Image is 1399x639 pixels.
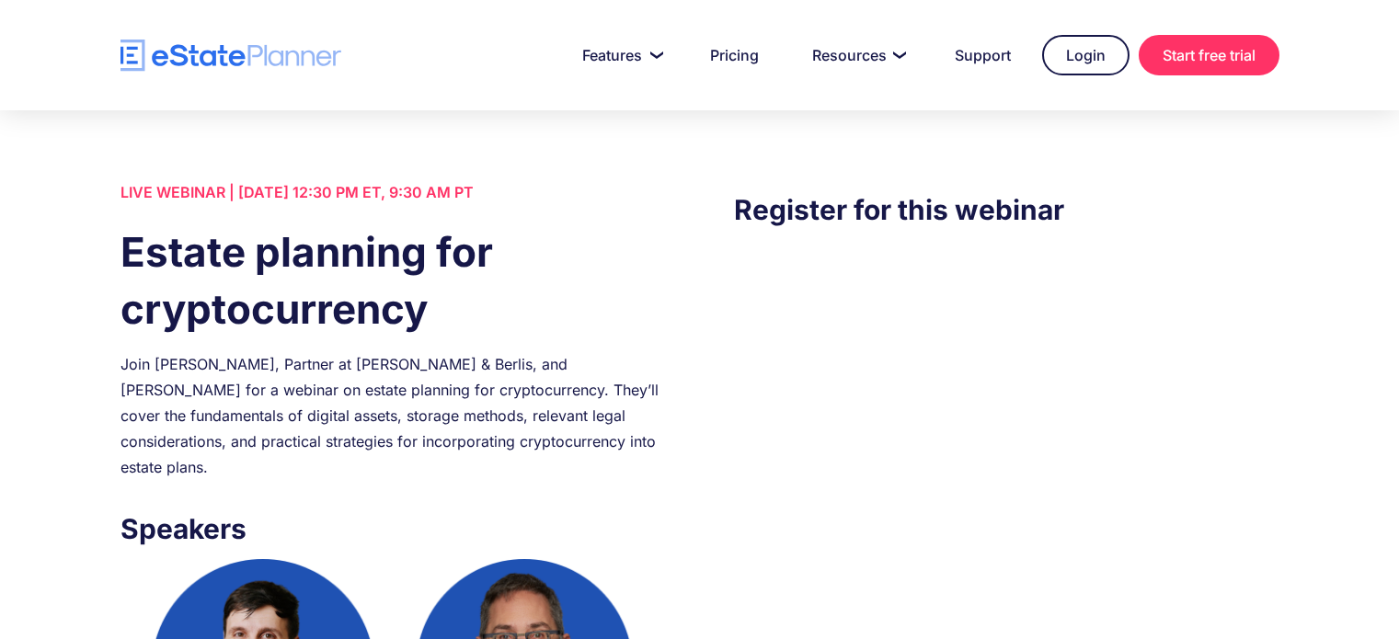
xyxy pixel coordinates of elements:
div: Join [PERSON_NAME], Partner at [PERSON_NAME] & Berlis, and [PERSON_NAME] for a webinar on estate ... [120,351,665,480]
h3: Register for this webinar [734,188,1279,231]
a: Features [560,37,679,74]
div: LIVE WEBINAR | [DATE] 12:30 PM ET, 9:30 AM PT [120,179,665,205]
a: Support [933,37,1033,74]
a: Start free trial [1139,35,1279,75]
a: Login [1042,35,1130,75]
a: Pricing [688,37,781,74]
h1: Estate planning for cryptocurrency [120,223,665,337]
h3: Speakers [120,508,665,550]
a: Resources [790,37,923,74]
